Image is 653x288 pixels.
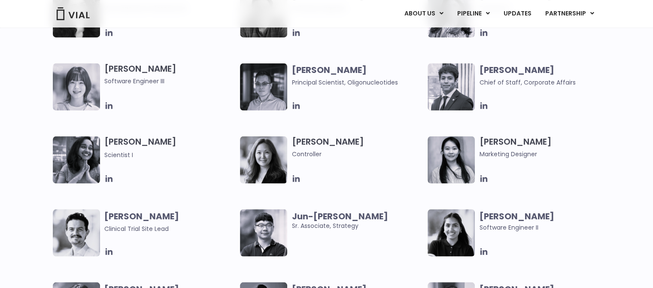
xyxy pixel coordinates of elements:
[56,7,90,20] img: Vial Logo
[104,63,236,86] h3: [PERSON_NAME]
[104,136,236,160] h3: [PERSON_NAME]
[292,64,366,76] b: [PERSON_NAME]
[53,63,100,110] img: Tina
[479,223,538,231] span: Software Engineer II
[538,6,601,21] a: PARTNERSHIPMenu Toggle
[479,136,611,159] h3: [PERSON_NAME]
[428,209,475,256] img: Image of smiling woman named Tanvi
[292,149,423,159] span: Controller
[104,76,236,86] span: Software Engineer III
[496,6,538,21] a: UPDATES
[104,151,133,159] span: Scientist I
[292,78,398,87] span: Principal Scientist, Oligonucleotides
[479,149,611,159] span: Marketing Designer
[428,136,475,183] img: Smiling woman named Yousun
[292,210,388,222] b: Jun-[PERSON_NAME]
[240,63,287,110] img: Headshot of smiling of smiling man named Wei-Sheng
[479,210,554,222] b: [PERSON_NAME]
[479,64,554,76] b: [PERSON_NAME]
[53,209,100,256] img: Image of smiling man named Glenn
[292,136,423,159] h3: [PERSON_NAME]
[479,78,575,87] span: Chief of Staff, Corporate Affairs
[104,224,169,233] span: Clinical Trial Site Lead
[53,136,100,183] img: Headshot of smiling woman named Sneha
[240,136,287,183] img: Image of smiling woman named Aleina
[397,6,450,21] a: ABOUT USMenu Toggle
[450,6,496,21] a: PIPELINEMenu Toggle
[292,211,423,230] span: Sr. Associate, Strategy
[240,209,287,256] img: Image of smiling man named Jun-Goo
[104,210,179,222] b: [PERSON_NAME]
